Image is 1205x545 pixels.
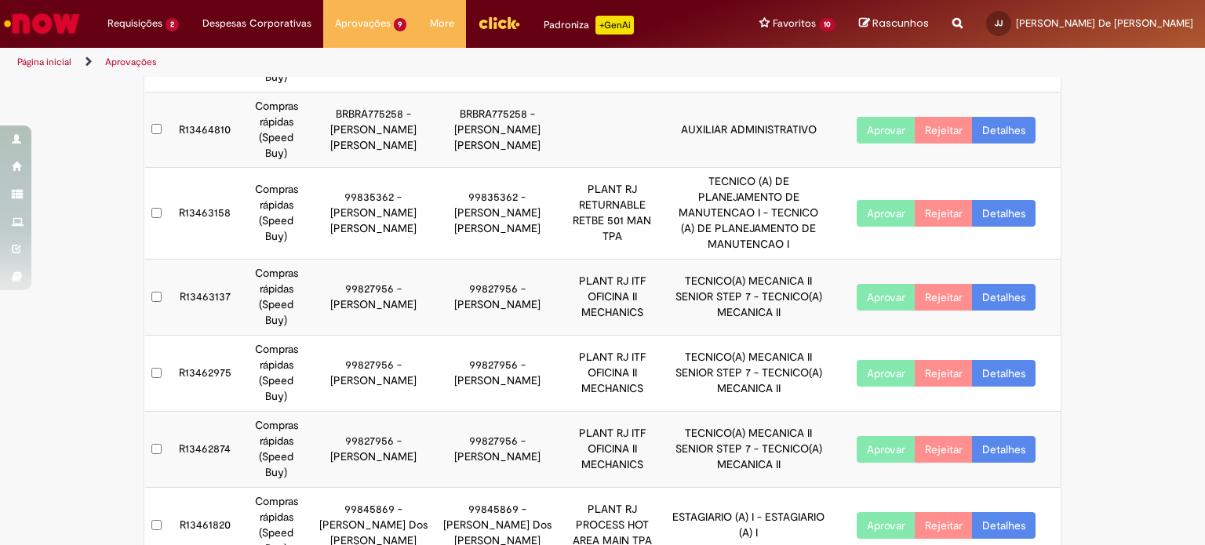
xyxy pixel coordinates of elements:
span: Rascunhos [872,16,929,31]
span: [PERSON_NAME] De [PERSON_NAME] [1016,16,1193,30]
a: Detalhes [972,200,1036,227]
a: Aprovações [105,56,157,68]
img: ServiceNow [2,8,82,39]
span: Despesas Corporativas [202,16,311,31]
td: 99827956 - [PERSON_NAME] [311,336,435,412]
button: Rejeitar [915,117,973,144]
a: Detalhes [972,360,1036,387]
span: 10 [819,18,835,31]
td: 99827956 - [PERSON_NAME] [435,412,559,488]
td: R13464810 [169,92,241,168]
td: PLANT RJ ITF OFICINA II MECHANICS [559,336,665,412]
button: Aprovar [857,512,916,539]
button: Aprovar [857,200,916,227]
button: Rejeitar [915,284,973,311]
span: JJ [995,18,1003,28]
td: TECNICO(A) MECANICA II SENIOR STEP 7 - TECNICO(A) MECANICA II [665,412,832,488]
span: More [430,16,454,31]
button: Rejeitar [915,512,973,539]
td: 99835362 - [PERSON_NAME] [PERSON_NAME] [435,168,559,260]
td: TECNICO(A) MECANICA II SENIOR STEP 7 - TECNICO(A) MECANICA II [665,336,832,412]
td: TECNICO (A) DE PLANEJAMENTO DE MANUTENCAO I - TECNICO (A) DE PLANEJAMENTO DE MANUTENCAO I [665,168,832,260]
td: R13462874 [169,412,241,488]
td: BRBRA775258 - [PERSON_NAME] [PERSON_NAME] [311,92,435,168]
td: AUXILIAR ADMINISTRATIVO [665,92,832,168]
span: Requisições [107,16,162,31]
td: PLANT RJ ITF OFICINA II MECHANICS [559,260,665,336]
span: 9 [394,18,407,31]
span: 2 [166,18,179,31]
td: R13463158 [169,168,241,260]
div: Padroniza [544,16,634,35]
button: Rejeitar [915,200,973,227]
button: Aprovar [857,284,916,311]
a: Detalhes [972,436,1036,463]
a: Detalhes [972,284,1036,311]
a: Detalhes [972,117,1036,144]
td: R13463137 [169,260,241,336]
td: Compras rápidas (Speed Buy) [241,412,311,488]
ul: Trilhas de página [12,48,792,77]
button: Rejeitar [915,360,973,387]
a: Página inicial [17,56,71,68]
button: Aprovar [857,360,916,387]
td: TECNICO(A) MECANICA II SENIOR STEP 7 - TECNICO(A) MECANICA II [665,260,832,336]
span: Favoritos [773,16,816,31]
td: 99835362 - [PERSON_NAME] [PERSON_NAME] [311,168,435,260]
td: R13462975 [169,336,241,412]
button: Rejeitar [915,436,973,463]
p: +GenAi [595,16,634,35]
td: Compras rápidas (Speed Buy) [241,336,311,412]
td: 99827956 - [PERSON_NAME] [435,336,559,412]
img: click_logo_yellow_360x200.png [478,11,520,35]
td: Compras rápidas (Speed Buy) [241,92,311,168]
td: PLANT RJ ITF OFICINA II MECHANICS [559,412,665,488]
td: 99827956 - [PERSON_NAME] [435,260,559,336]
button: Aprovar [857,117,916,144]
td: PLANT RJ RETURNABLE RETBE 501 MAN TPA [559,168,665,260]
button: Aprovar [857,436,916,463]
td: BRBRA775258 - [PERSON_NAME] [PERSON_NAME] [435,92,559,168]
td: 99827956 - [PERSON_NAME] [311,260,435,336]
td: Compras rápidas (Speed Buy) [241,168,311,260]
td: Compras rápidas (Speed Buy) [241,260,311,336]
a: Detalhes [972,512,1036,539]
span: Aprovações [335,16,391,31]
td: 99827956 - [PERSON_NAME] [311,412,435,488]
a: Rascunhos [859,16,929,31]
